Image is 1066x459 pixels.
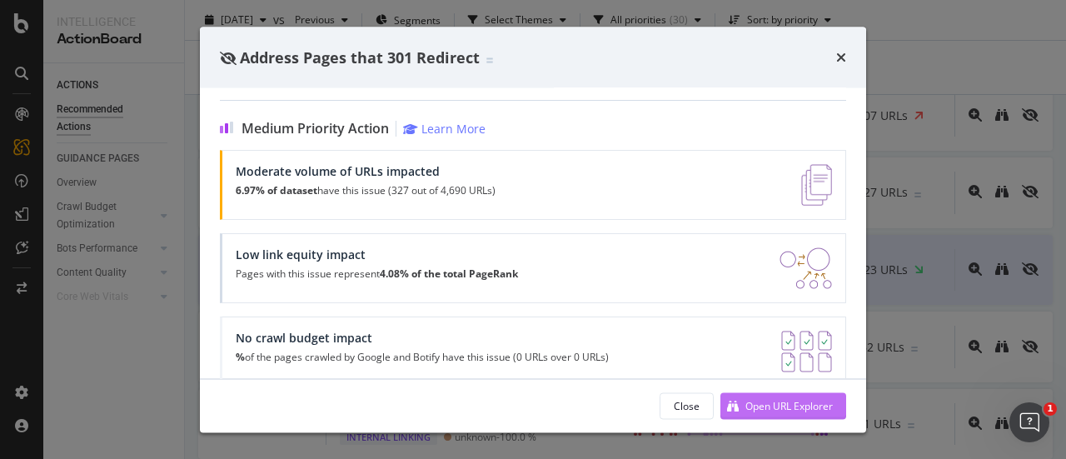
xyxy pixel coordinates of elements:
[236,352,609,364] p: of the pages crawled by Google and Botify have this issue (0 URLs over 0 URLs)
[660,392,714,419] button: Close
[242,122,389,137] span: Medium Priority Action
[380,267,518,282] strong: 4.08% of the total PageRank
[745,398,833,412] div: Open URL Explorer
[403,122,486,137] a: Learn More
[236,269,518,281] p: Pages with this issue represent
[780,248,832,290] img: DDxVyA23.png
[236,332,609,346] div: No crawl budget impact
[674,398,700,412] div: Close
[781,332,832,373] img: AY0oso9MOvYAAAAASUVORK5CYII=
[720,392,846,419] button: Open URL Explorer
[236,184,317,198] strong: 6.97% of dataset
[236,165,496,179] div: Moderate volume of URLs impacted
[236,186,496,197] p: have this issue (327 out of 4,690 URLs)
[1009,402,1049,442] iframe: Intercom live chat
[236,351,245,365] strong: %
[486,57,493,62] img: Equal
[240,47,480,67] span: Address Pages that 301 Redirect
[801,165,832,207] img: e5DMFwAAAABJRU5ErkJggg==
[200,27,866,432] div: modal
[236,248,518,262] div: Low link equity impact
[421,122,486,137] div: Learn More
[220,51,237,64] div: eye-slash
[836,47,846,68] div: times
[1044,402,1057,416] span: 1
